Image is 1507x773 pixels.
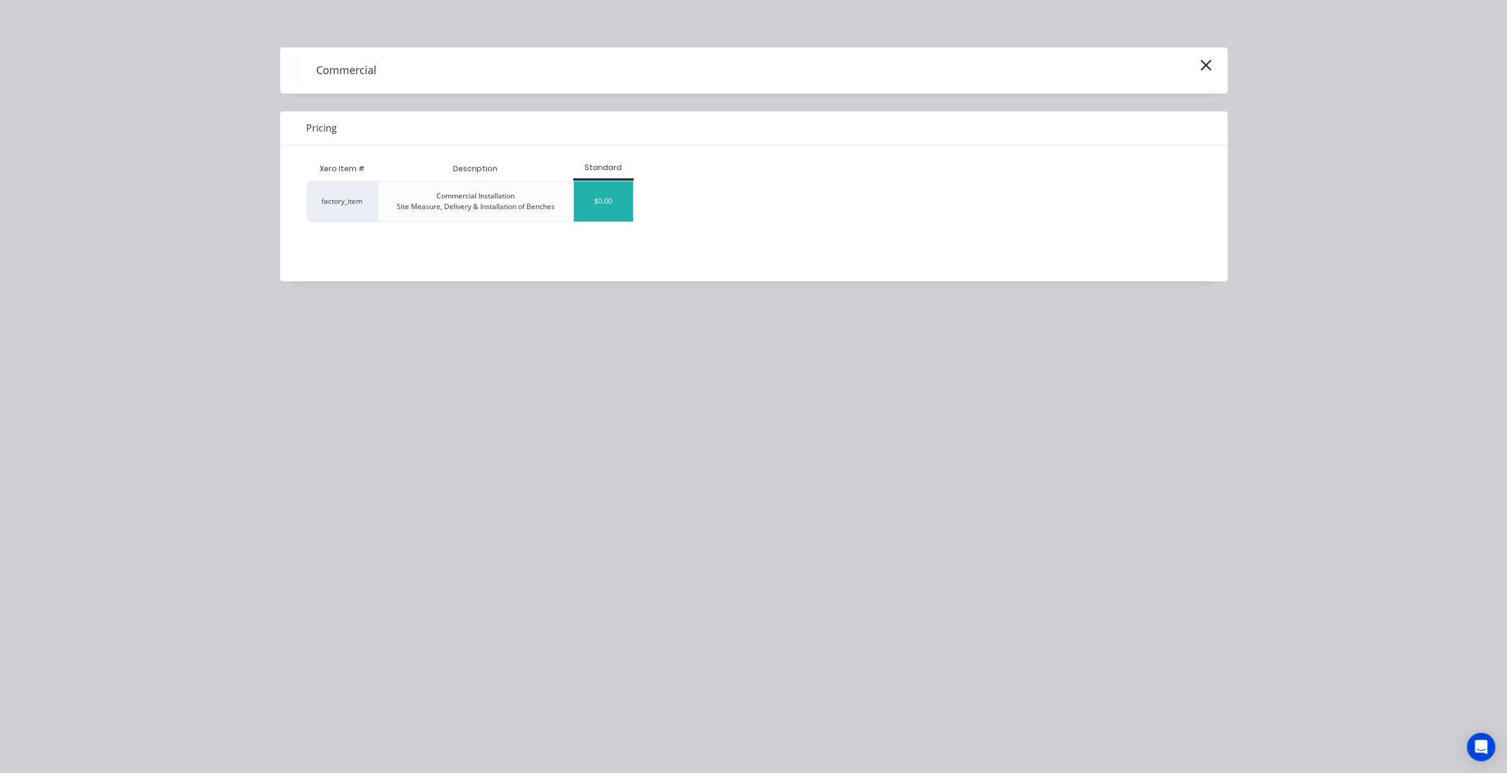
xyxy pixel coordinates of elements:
div: Xero Item # [307,157,378,181]
div: Description [444,154,507,184]
span: Pricing [306,121,337,135]
div: Commercial Installation Site Measure, Delivery & Installation of Benches [397,191,555,212]
div: Open Intercom Messenger [1467,733,1495,761]
div: $0.00 [574,181,633,222]
div: factory_item [307,181,378,222]
h4: Commercial [298,59,394,82]
div: Standard [573,162,634,173]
